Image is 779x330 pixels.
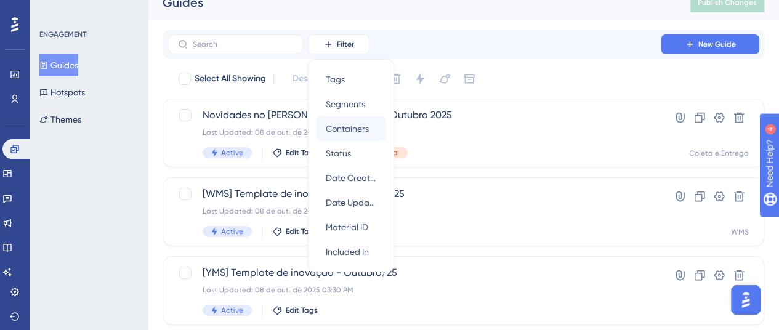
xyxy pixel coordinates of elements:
span: Select All Showing [195,71,266,86]
div: 4 [86,6,89,16]
span: Segments [326,97,365,111]
button: Edit Tags [272,148,318,158]
button: Edit Tags [272,305,318,315]
div: Last Updated: 08 de out. de 2025 03:30 PM [203,285,626,295]
button: Tags [316,67,386,92]
button: Filter [308,34,369,54]
button: Hotspots [39,81,85,103]
button: Themes [39,108,81,131]
span: Material ID [326,220,368,235]
button: Included In [316,239,386,264]
span: Edit Tags [286,148,318,158]
button: Status [316,141,386,166]
span: Active [221,227,243,236]
input: Search [193,40,293,49]
button: Guides [39,54,78,76]
span: Active [221,305,243,315]
span: Edit Tags [286,305,318,315]
div: Last Updated: 08 de out. de 2025 03:19 PM [203,206,626,216]
button: New Guide [661,34,759,54]
div: ENGAGEMENT [39,30,86,39]
span: Status [326,146,351,161]
span: Edit Tags [286,227,318,236]
span: Containers [326,121,369,136]
button: Date Created [316,166,386,190]
span: Need Help? [29,3,77,18]
button: Date Updated [316,190,386,215]
span: Tags [326,72,345,87]
span: [WMS] Template de inovações - Outubro/25 [203,187,626,201]
div: Last Updated: 08 de out. de 2025 06:35 PM [203,127,626,137]
iframe: UserGuiding AI Assistant Launcher [727,281,764,318]
span: Deselect [293,71,327,86]
span: Date Created [326,171,376,185]
span: [YMS] Template de inovação - Outubro/25 [203,265,626,280]
span: Novidades no [PERSON_NAME] entrega - Outubro 2025 [203,108,626,123]
button: Containers [316,116,386,141]
span: New Guide [698,39,736,49]
span: Date Updated [326,195,376,210]
span: Active [221,148,243,158]
div: Coleta e Entrega [689,148,749,158]
button: Segments [316,92,386,116]
span: Included In [326,244,369,259]
span: Filter [337,39,354,49]
button: Material ID [316,215,386,239]
button: Deselect [281,68,338,90]
div: WMS [731,227,749,237]
button: Edit Tags [272,227,318,236]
